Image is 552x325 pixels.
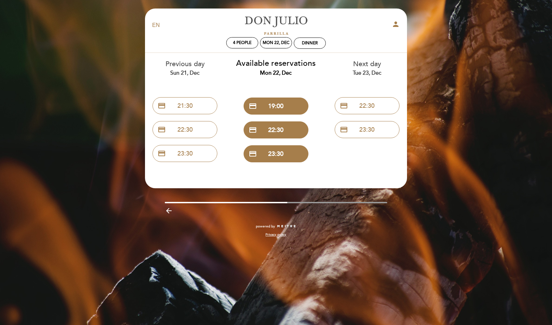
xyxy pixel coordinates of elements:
div: Mon 22, Dec [263,40,289,45]
button: credit_card 19:00 [244,98,308,115]
button: credit_card 22:30 [335,97,400,114]
span: credit_card [158,149,166,158]
button: credit_card 22:30 [152,121,217,138]
a: Privacy policy [265,232,286,237]
div: Dinner [302,41,318,46]
div: Sun 21, Dec [145,69,226,77]
span: credit_card [158,125,166,134]
a: [PERSON_NAME] [233,16,319,35]
button: credit_card 21:30 [152,97,217,114]
span: credit_card [249,102,257,110]
span: credit_card [249,126,257,134]
span: powered by [256,224,275,229]
i: arrow_backward [165,207,173,215]
button: person [392,20,400,31]
i: person [392,20,400,28]
div: Available reservations [236,58,317,77]
span: credit_card [249,150,257,158]
button: credit_card 23:30 [152,145,217,162]
a: powered by [256,224,296,229]
button: credit_card 23:30 [335,121,400,138]
div: Tue 23, Dec [326,69,407,77]
span: credit_card [340,102,348,110]
span: 4 people [233,40,251,45]
span: credit_card [340,125,348,134]
button: credit_card 22:30 [244,121,308,138]
span: credit_card [158,102,166,110]
button: credit_card 23:30 [244,145,308,162]
div: Mon 22, Dec [236,69,317,77]
img: MEITRE [277,225,296,228]
div: Next day [326,59,407,77]
div: Previous day [145,59,226,77]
